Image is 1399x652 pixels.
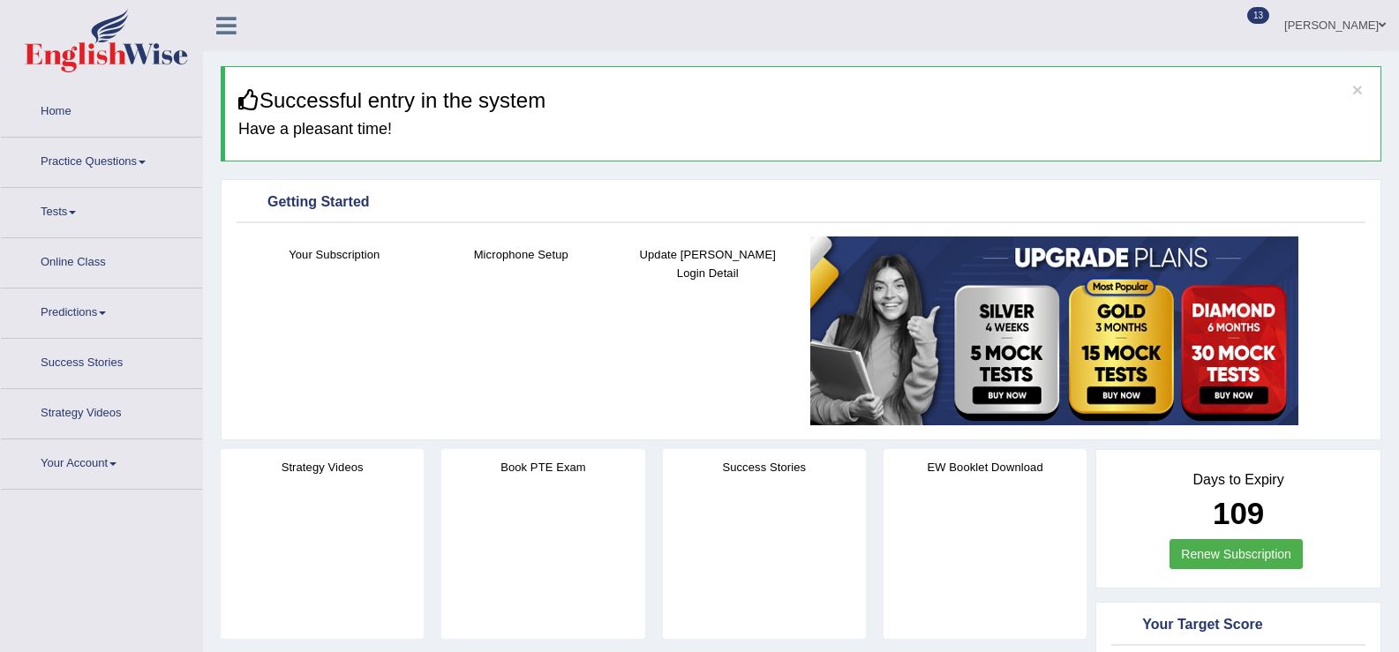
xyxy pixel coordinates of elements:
[1116,612,1361,639] div: Your Target Score
[250,245,419,264] h4: Your Subscription
[1,188,202,232] a: Tests
[663,458,866,476] h4: Success Stories
[441,458,644,476] h4: Book PTE Exam
[1,87,202,131] a: Home
[623,245,793,282] h4: Update [PERSON_NAME] Login Detail
[1116,472,1361,488] h4: Days to Expiry
[221,458,424,476] h4: Strategy Videos
[1170,539,1303,569] a: Renew Subscription
[1,289,202,333] a: Predictions
[1247,7,1269,24] span: 13
[238,121,1367,139] h4: Have a pleasant time!
[1,238,202,282] a: Online Class
[437,245,606,264] h4: Microphone Setup
[1,389,202,433] a: Strategy Videos
[1,138,202,182] a: Practice Questions
[1352,80,1363,99] button: ×
[241,190,1361,216] div: Getting Started
[1,339,202,383] a: Success Stories
[238,89,1367,112] h3: Successful entry in the system
[1,439,202,483] a: Your Account
[1213,496,1264,530] b: 109
[810,236,1298,425] img: small5.jpg
[884,458,1087,476] h4: EW Booklet Download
